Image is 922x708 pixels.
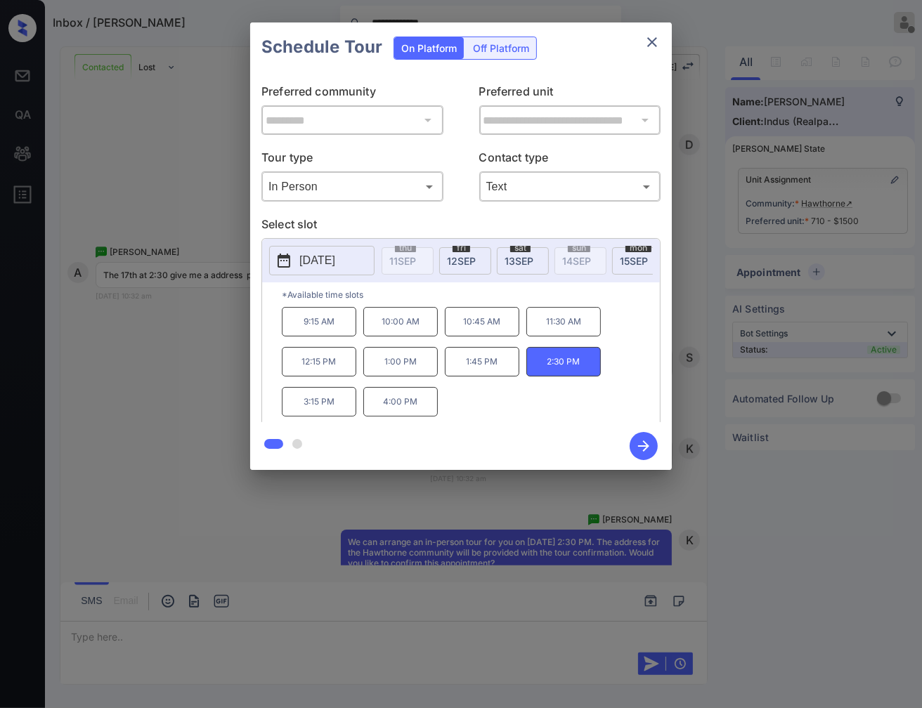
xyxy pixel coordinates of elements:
p: Select slot [261,216,661,238]
button: close [638,28,666,56]
p: 4:00 PM [363,387,438,417]
p: [DATE] [299,252,335,269]
p: 1:00 PM [363,347,438,376]
button: [DATE] [269,246,375,275]
p: 2:30 PM [526,347,601,376]
span: 12 SEP [447,255,476,267]
p: 3:15 PM [282,387,356,417]
div: Off Platform [466,37,536,59]
span: 15 SEP [620,255,648,267]
p: 10:45 AM [445,307,519,336]
p: Tour type [261,149,443,171]
p: *Available time slots [282,282,660,307]
span: sat [510,244,531,252]
p: 9:15 AM [282,307,356,336]
span: 13 SEP [505,255,533,267]
p: Contact type [479,149,661,171]
span: fri [453,244,470,252]
p: Preferred unit [479,83,661,105]
button: btn-next [621,428,666,464]
p: 11:30 AM [526,307,601,336]
div: date-select [497,247,549,275]
div: date-select [439,247,491,275]
div: On Platform [394,37,464,59]
p: 12:15 PM [282,347,356,376]
div: date-select [612,247,664,275]
p: 1:45 PM [445,347,519,376]
p: 10:00 AM [363,307,438,336]
span: mon [625,244,651,252]
p: Preferred community [261,83,443,105]
div: Text [483,175,658,198]
div: In Person [265,175,440,198]
h2: Schedule Tour [250,22,394,72]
